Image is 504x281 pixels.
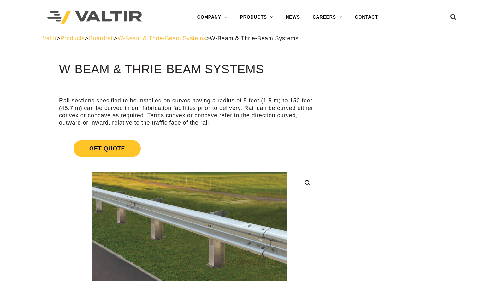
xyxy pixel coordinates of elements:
a: NEWS [279,11,306,24]
span: Get Quote [74,140,141,157]
a: Get Quote [59,132,319,165]
img: Valtir [47,11,142,24]
a: CAREERS [306,11,349,24]
a: PRODUCTS [234,11,280,24]
div: > > > > [43,35,461,42]
a: CONTACT [349,11,384,24]
h1: W-Beam & Thrie-Beam Systems [59,63,319,76]
span: W-Beam & Thrie-Beam Systems [210,35,299,41]
a: Products [60,35,85,41]
a: W-Beam & Thrie-Beam Systems [118,35,206,41]
a: COMPANY [191,11,234,24]
p: Rail sections specified to be installed on curves having a radius of 5 feet (1.5 m) to 150 feet (... [59,97,319,127]
a: Valtir [43,35,57,41]
a: Guardrail [88,35,114,41]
